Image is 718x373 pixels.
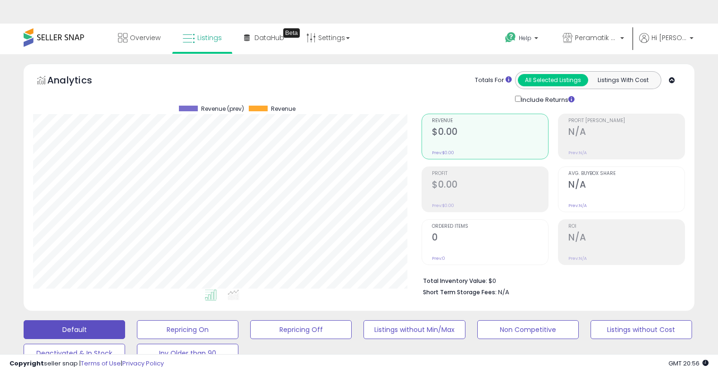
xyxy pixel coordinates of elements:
span: Revenue [271,106,296,112]
button: Listings With Cost [588,74,658,86]
span: N/A [498,288,509,297]
span: Overview [130,33,160,42]
button: Inv Older than 90 [137,344,238,363]
button: Repricing Off [250,320,352,339]
a: Listings [176,24,229,52]
b: Short Term Storage Fees: [423,288,497,296]
a: Hi [PERSON_NAME] [639,33,693,54]
button: Listings without Min/Max [363,320,465,339]
a: Overview [111,24,168,52]
small: Prev: $0.00 [432,203,454,208]
a: Privacy Policy [122,359,164,368]
h2: N/A [568,232,684,245]
button: All Selected Listings [518,74,588,86]
button: Repricing On [137,320,238,339]
a: DataHub [237,24,291,52]
span: Avg. Buybox Share [568,171,684,176]
i: Get Help [505,32,516,43]
span: ROI [568,224,684,229]
small: Prev: 0 [432,256,445,261]
a: Terms of Use [81,359,121,368]
span: Listings [197,33,222,42]
span: Hi [PERSON_NAME] [651,33,687,42]
b: Total Inventory Value: [423,277,487,285]
span: Revenue (prev) [201,106,244,112]
h2: N/A [568,126,684,139]
h2: $0.00 [432,126,548,139]
h5: Analytics [47,74,110,89]
span: Profit [432,171,548,176]
div: Totals For [475,76,512,85]
span: Profit [PERSON_NAME] [568,118,684,124]
span: Peramatik Goods Ltd US [575,33,617,42]
span: Help [519,34,532,42]
strong: Copyright [9,359,44,368]
a: Settings [299,24,357,52]
div: Include Returns [508,94,586,105]
small: Prev: N/A [568,203,587,208]
span: Ordered Items [432,224,548,229]
small: Prev: N/A [568,150,587,156]
a: Peramatik Goods Ltd US [556,24,631,54]
li: $0 [423,274,678,286]
small: Prev: N/A [568,256,587,261]
h2: N/A [568,179,684,192]
div: seller snap | | [9,359,164,368]
small: Prev: $0.00 [432,150,454,156]
a: Help [498,25,548,54]
span: Revenue [432,118,548,124]
h2: $0.00 [432,179,548,192]
h2: 0 [432,232,548,245]
button: Listings without Cost [591,320,692,339]
button: Deactivated & In Stock [24,344,125,363]
button: Non Competitive [477,320,579,339]
button: Default [24,320,125,339]
div: Tooltip anchor [283,28,300,38]
span: DataHub [254,33,284,42]
span: 2025-10-6 20:56 GMT [668,359,709,368]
